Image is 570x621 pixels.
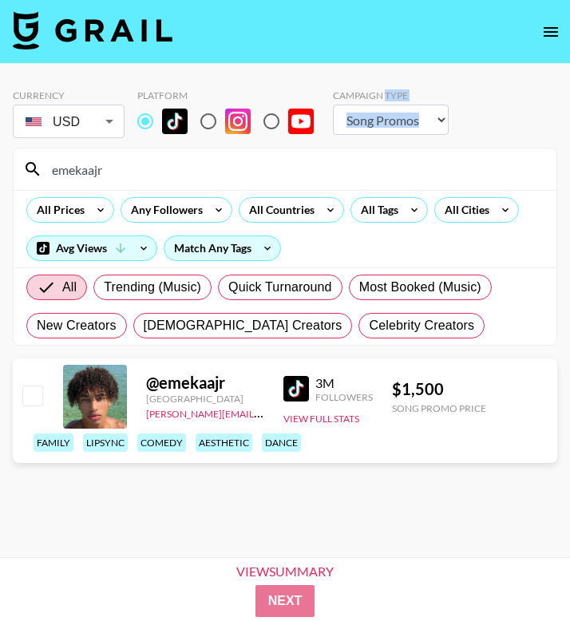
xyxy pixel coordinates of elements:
[164,236,280,260] div: Match Any Tags
[62,278,77,297] span: All
[42,156,547,182] input: Search by User Name
[13,89,125,101] div: Currency
[27,198,88,222] div: All Prices
[262,433,301,452] div: dance
[392,379,486,399] div: $ 1,500
[83,433,128,452] div: lipsync
[121,198,206,222] div: Any Followers
[37,316,117,335] span: New Creators
[27,236,156,260] div: Avg Views
[283,413,359,425] button: View Full Stats
[196,433,252,452] div: aesthetic
[283,376,309,401] img: TikTok
[162,109,188,134] img: TikTok
[146,373,264,393] div: @ emekaajr
[255,585,315,617] button: Next
[146,393,264,405] div: [GEOGRAPHIC_DATA]
[333,89,449,101] div: Campaign Type
[137,89,327,101] div: Platform
[351,198,402,222] div: All Tags
[315,375,373,391] div: 3M
[228,278,332,297] span: Quick Turnaround
[104,278,201,297] span: Trending (Music)
[435,198,493,222] div: All Cities
[16,108,121,136] div: USD
[288,109,314,134] img: YouTube
[223,564,347,579] div: View Summary
[535,16,567,48] button: open drawer
[239,198,318,222] div: All Countries
[359,278,481,297] span: Most Booked (Music)
[13,11,172,49] img: Grail Talent
[146,405,382,420] a: [PERSON_NAME][EMAIL_ADDRESS][DOMAIN_NAME]
[369,316,474,335] span: Celebrity Creators
[225,109,251,134] img: Instagram
[315,391,373,403] div: Followers
[144,316,342,335] span: [DEMOGRAPHIC_DATA] Creators
[137,433,186,452] div: comedy
[392,402,486,414] div: Song Promo Price
[34,433,73,452] div: family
